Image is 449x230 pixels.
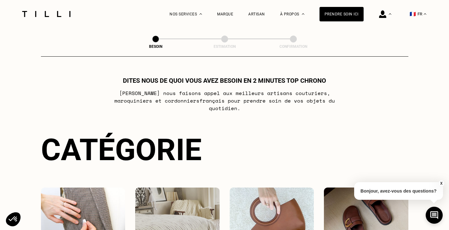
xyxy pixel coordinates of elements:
img: Menu déroulant [199,13,202,15]
img: Menu déroulant à propos [302,13,304,15]
div: Confirmation [262,44,325,49]
h1: Dites nous de quoi vous avez besoin en 2 minutes top chrono [123,77,326,84]
a: Prendre soin ici [319,7,364,21]
p: Bonjour, avez-vous des questions? [354,182,443,200]
img: menu déroulant [424,13,426,15]
img: Menu déroulant [389,13,391,15]
a: Marque [217,12,233,16]
button: X [438,180,444,187]
p: [PERSON_NAME] nous faisons appel aux meilleurs artisans couturiers , maroquiniers et cordonniers ... [100,89,349,112]
img: Logo du service de couturière Tilli [20,11,73,17]
div: Besoin [124,44,187,49]
div: Estimation [193,44,256,49]
div: Catégorie [41,132,408,167]
img: icône connexion [379,10,386,18]
span: 🇫🇷 [410,11,416,17]
a: Artisan [248,12,265,16]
